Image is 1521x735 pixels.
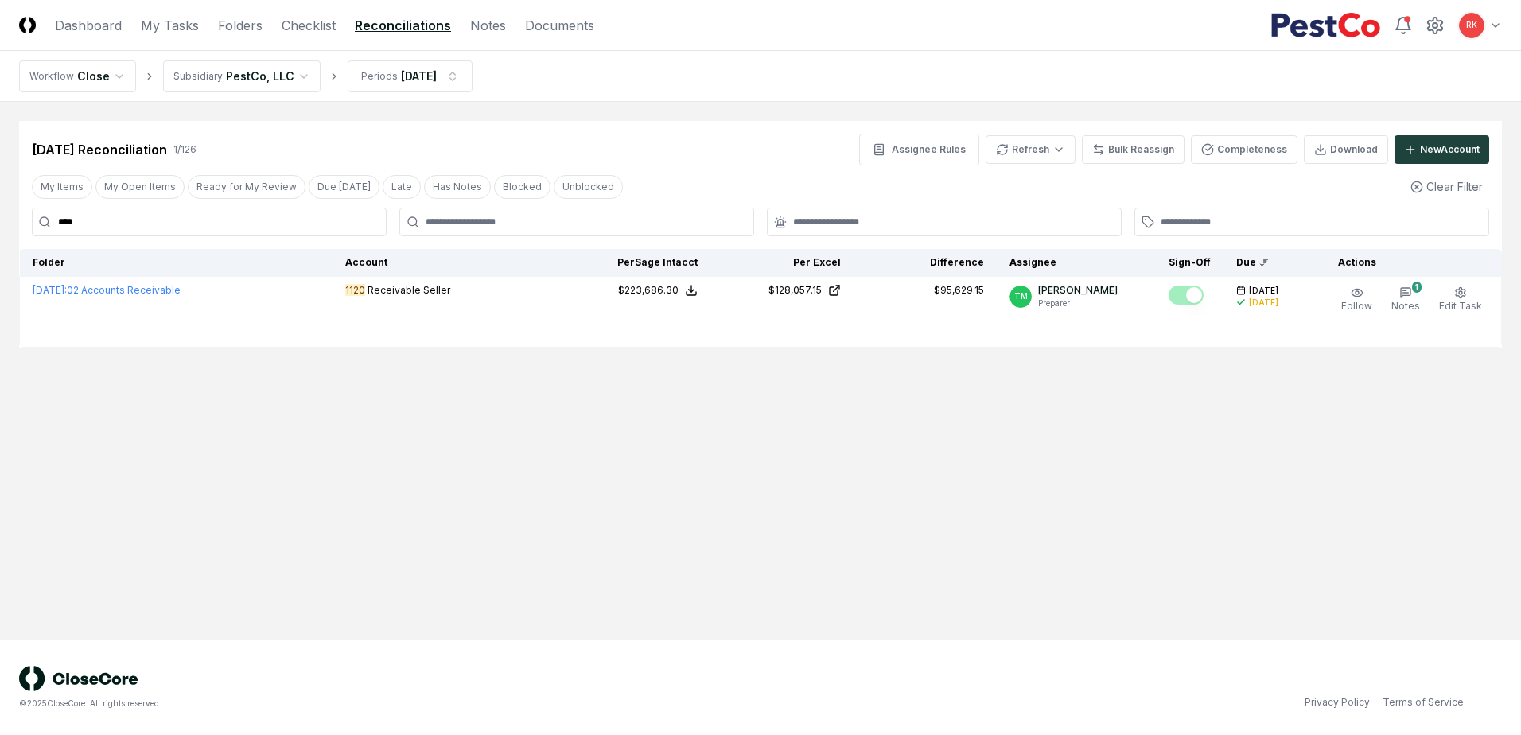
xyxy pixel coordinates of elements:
div: Account [345,255,554,270]
img: logo [19,666,138,691]
a: Checklist [282,16,336,35]
th: Sign-Off [1156,249,1223,277]
button: Assignee Rules [859,134,979,165]
button: Refresh [986,135,1076,164]
span: Edit Task [1439,300,1482,312]
button: Bulk Reassign [1082,135,1185,164]
button: Download [1304,135,1388,164]
a: Notes [470,16,506,35]
img: Logo [19,17,36,33]
th: Difference [854,249,997,277]
div: New Account [1420,142,1480,157]
button: $223,686.30 [618,283,698,297]
div: Periods [361,69,398,84]
button: Has Notes [424,175,491,199]
p: Preparer [1038,297,1118,309]
span: [DATE] : [33,284,67,296]
a: Terms of Service [1383,695,1464,710]
div: 1 / 126 [173,142,196,157]
th: Folder [20,249,333,277]
a: Dashboard [55,16,122,35]
span: Follow [1341,300,1372,312]
span: [DATE] [1249,285,1278,297]
span: Notes [1391,300,1420,312]
button: Completeness [1191,135,1297,164]
button: Ready for My Review [188,175,305,199]
div: Subsidiary [173,69,223,84]
button: Blocked [494,175,550,199]
div: Workflow [29,69,74,84]
div: $95,629.15 [934,283,984,297]
div: [DATE] [401,68,437,84]
div: 1 [1412,282,1422,293]
button: Periods[DATE] [348,60,473,92]
button: NewAccount [1395,135,1489,164]
img: PestCo logo [1270,13,1381,38]
th: Per Excel [710,249,854,277]
p: [PERSON_NAME] [1038,283,1118,297]
button: RK [1457,11,1486,40]
div: [DATE] Reconciliation [32,140,167,159]
a: My Tasks [141,16,199,35]
button: Follow [1338,283,1375,317]
a: Documents [525,16,594,35]
button: Mark complete [1169,286,1204,305]
div: © 2025 CloseCore. All rights reserved. [19,698,760,710]
span: TM [1014,290,1028,302]
button: 1Notes [1388,283,1423,317]
button: Due Today [309,175,379,199]
div: Due [1236,255,1300,270]
th: Assignee [997,249,1156,277]
a: Reconciliations [355,16,451,35]
button: My Open Items [95,175,185,199]
div: $128,057.15 [768,283,822,297]
span: 1120 [345,284,365,296]
button: Unblocked [554,175,623,199]
div: Actions [1325,255,1489,270]
button: My Items [32,175,92,199]
nav: breadcrumb [19,60,473,92]
button: Late [383,175,421,199]
a: [DATE]:02 Accounts Receivable [33,284,181,296]
th: Per Sage Intacct [567,249,710,277]
div: [DATE] [1249,297,1278,309]
span: RK [1466,19,1477,31]
div: $223,686.30 [618,283,679,297]
span: Receivable Seller [368,284,450,296]
a: Folders [218,16,263,35]
a: $128,057.15 [723,283,841,297]
a: Privacy Policy [1305,695,1370,710]
button: Edit Task [1436,283,1485,317]
button: Clear Filter [1404,172,1489,201]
